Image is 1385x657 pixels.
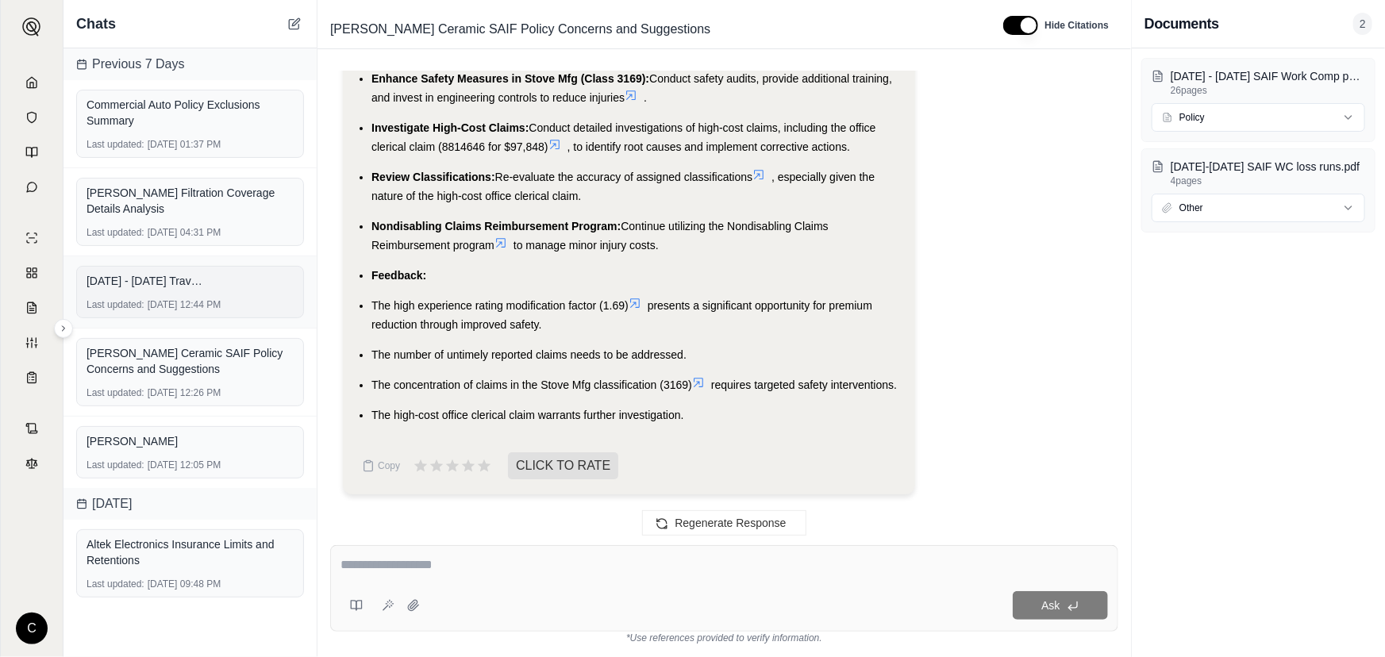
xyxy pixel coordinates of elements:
[87,433,294,449] div: [PERSON_NAME]
[675,517,786,529] span: Regenerate Response
[87,386,144,399] span: Last updated:
[371,378,692,391] span: The concentration of claims in the Stove Mfg classification (3169)
[87,459,144,471] span: Last updated:
[371,72,892,104] span: Conduct safety audits, provide additional training, and invest in engineering controls to reduce ...
[87,536,294,568] div: Altek Electronics Insurance Limits and Retentions
[10,67,53,98] a: Home
[10,257,53,289] a: Policy Comparisons
[371,121,875,153] span: Conduct detailed investigations of high-cost claims, including the office clerical claim (8814646...
[63,488,317,520] div: [DATE]
[644,91,647,104] span: .
[87,298,294,311] div: [DATE] 12:44 PM
[87,298,144,311] span: Last updated:
[87,185,294,217] div: [PERSON_NAME] Filtration Coverage Details Analysis
[371,171,875,202] span: , especially given the nature of the high-cost office clerical claim.
[22,17,41,36] img: Expand sidebar
[87,226,294,239] div: [DATE] 04:31 PM
[1353,13,1372,35] span: 2
[10,448,53,479] a: Legal Search Engine
[87,578,144,590] span: Last updated:
[87,226,144,239] span: Last updated:
[324,17,717,42] span: [PERSON_NAME] Ceramic SAIF Policy Concerns and Suggestions
[371,72,649,85] span: Enhance Safety Measures in Stove Mfg (Class 3169):
[1041,599,1060,612] span: Ask
[330,632,1118,644] div: *Use references provided to verify information.
[371,299,872,331] span: presents a significant opportunity for premium reduction through improved safety.
[1045,19,1109,32] span: Hide Citations
[10,102,53,133] a: Documents Vault
[87,138,294,151] div: [DATE] 01:37 PM
[87,578,294,590] div: [DATE] 09:48 PM
[514,239,659,252] span: to manage minor injury costs.
[1171,68,1365,84] p: 7.1.25 - 7.1.26 SAIF Work Comp policy.PDF
[10,136,53,168] a: Prompt Library
[371,220,829,252] span: Continue utilizing the Nondisabling Claims Reimbursement program
[371,269,426,282] span: Feedback:
[567,140,850,153] span: , to identify root causes and implement corrective actions.
[1171,159,1365,175] p: 2020-2025 SAIF WC loss runs.pdf
[1152,68,1365,97] button: [DATE] - [DATE] SAIF Work Comp policy.PDF26pages
[285,14,304,33] button: New Chat
[1152,159,1365,187] button: [DATE]-[DATE] SAIF WC loss runs.pdf4pages
[356,450,406,482] button: Copy
[508,452,618,479] span: CLICK TO RATE
[54,319,73,338] button: Expand sidebar
[1145,13,1219,35] h3: Documents
[10,222,53,254] a: Single Policy
[371,348,687,361] span: The number of untimely reported claims needs to be addressed.
[371,220,621,232] span: Nondisabling Claims Reimbursement Program:
[87,273,206,289] span: [DATE] - [DATE] Travelers Package policy.PDF
[87,386,294,399] div: [DATE] 12:26 PM
[371,171,495,183] span: Review Classifications:
[10,413,53,444] a: Contract Analysis
[16,613,48,644] div: C
[378,459,400,472] span: Copy
[495,171,753,183] span: Re-evaluate the accuracy of assigned classifications
[16,11,48,43] button: Expand sidebar
[10,362,53,394] a: Coverage Table
[10,327,53,359] a: Custom Report
[1171,175,1365,187] p: 4 pages
[324,17,984,42] div: Edit Title
[87,138,144,151] span: Last updated:
[87,345,294,377] div: [PERSON_NAME] Ceramic SAIF Policy Concerns and Suggestions
[371,299,629,312] span: The high experience rating modification factor (1.69)
[1013,591,1108,620] button: Ask
[371,121,529,134] span: Investigate High-Cost Claims:
[87,459,294,471] div: [DATE] 12:05 PM
[371,409,683,421] span: The high-cost office clerical claim warrants further investigation.
[10,292,53,324] a: Claim Coverage
[63,48,317,80] div: Previous 7 Days
[711,378,897,391] span: requires targeted safety interventions.
[1171,84,1365,97] p: 26 pages
[10,171,53,203] a: Chat
[76,13,116,35] span: Chats
[642,510,806,536] button: Regenerate Response
[87,97,294,129] div: Commercial Auto Policy Exclusions Summary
